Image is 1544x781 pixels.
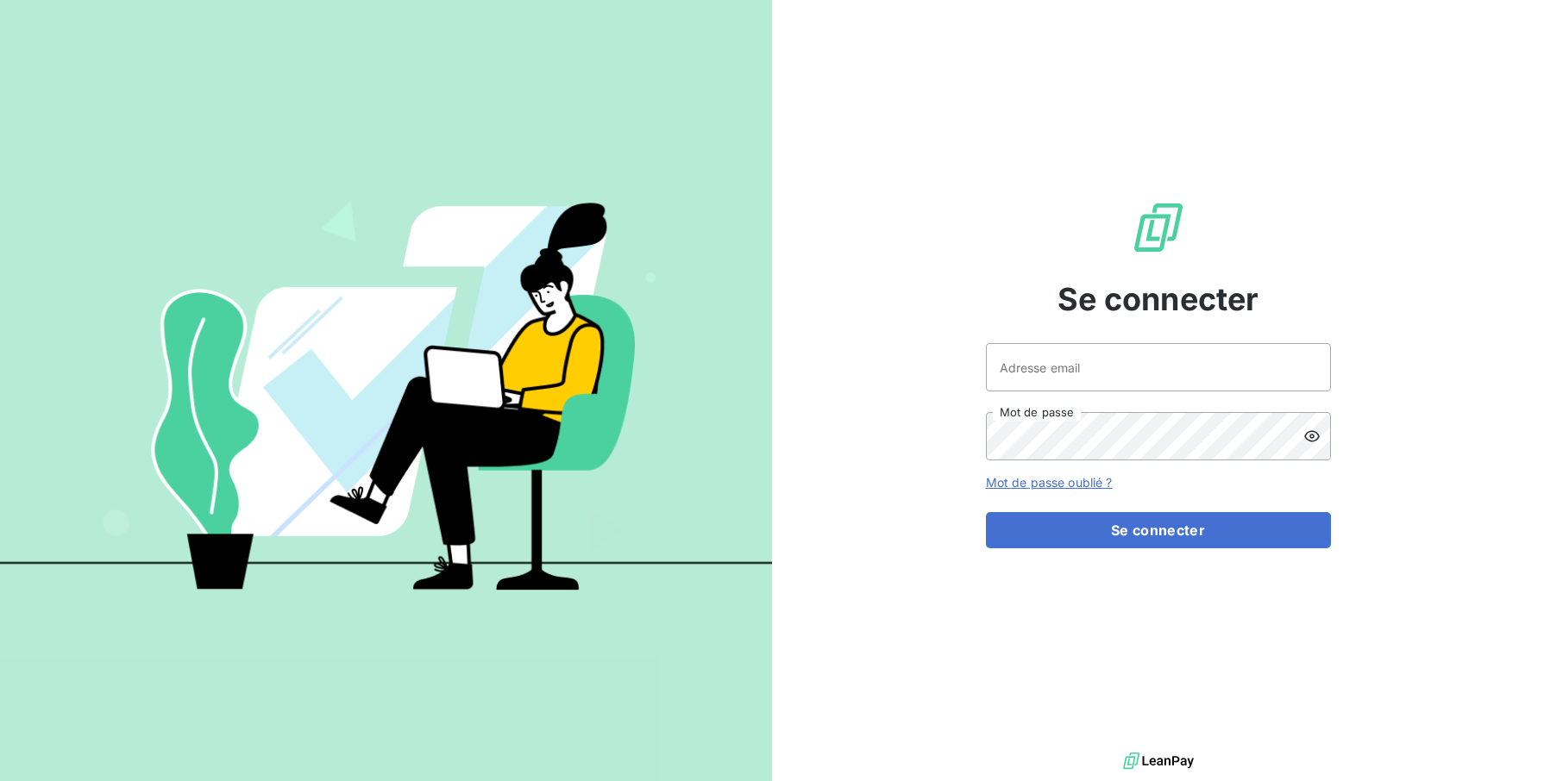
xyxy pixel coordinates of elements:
[986,512,1331,548] button: Se connecter
[1131,200,1186,255] img: Logo LeanPay
[986,475,1113,490] a: Mot de passe oublié ?
[986,343,1331,391] input: placeholder
[1123,748,1194,774] img: logo
[1058,276,1259,322] span: Se connecter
